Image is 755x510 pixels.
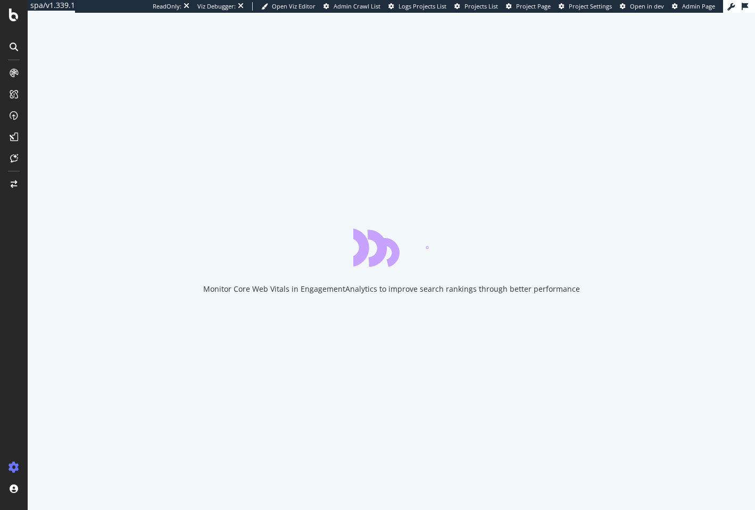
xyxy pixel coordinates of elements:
[630,2,664,10] span: Open in dev
[272,2,316,10] span: Open Viz Editor
[203,284,580,294] div: Monitor Core Web Vitals in EngagementAnalytics to improve search rankings through better performance
[516,2,551,10] span: Project Page
[559,2,612,11] a: Project Settings
[197,2,236,11] div: Viz Debugger:
[464,2,498,10] span: Projects List
[506,2,551,11] a: Project Page
[682,2,715,10] span: Admin Page
[261,2,316,11] a: Open Viz Editor
[620,2,664,11] a: Open in dev
[334,2,380,10] span: Admin Crawl List
[388,2,446,11] a: Logs Projects List
[454,2,498,11] a: Projects List
[323,2,380,11] a: Admin Crawl List
[569,2,612,10] span: Project Settings
[672,2,715,11] a: Admin Page
[353,228,430,267] div: animation
[153,2,181,11] div: ReadOnly:
[399,2,446,10] span: Logs Projects List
